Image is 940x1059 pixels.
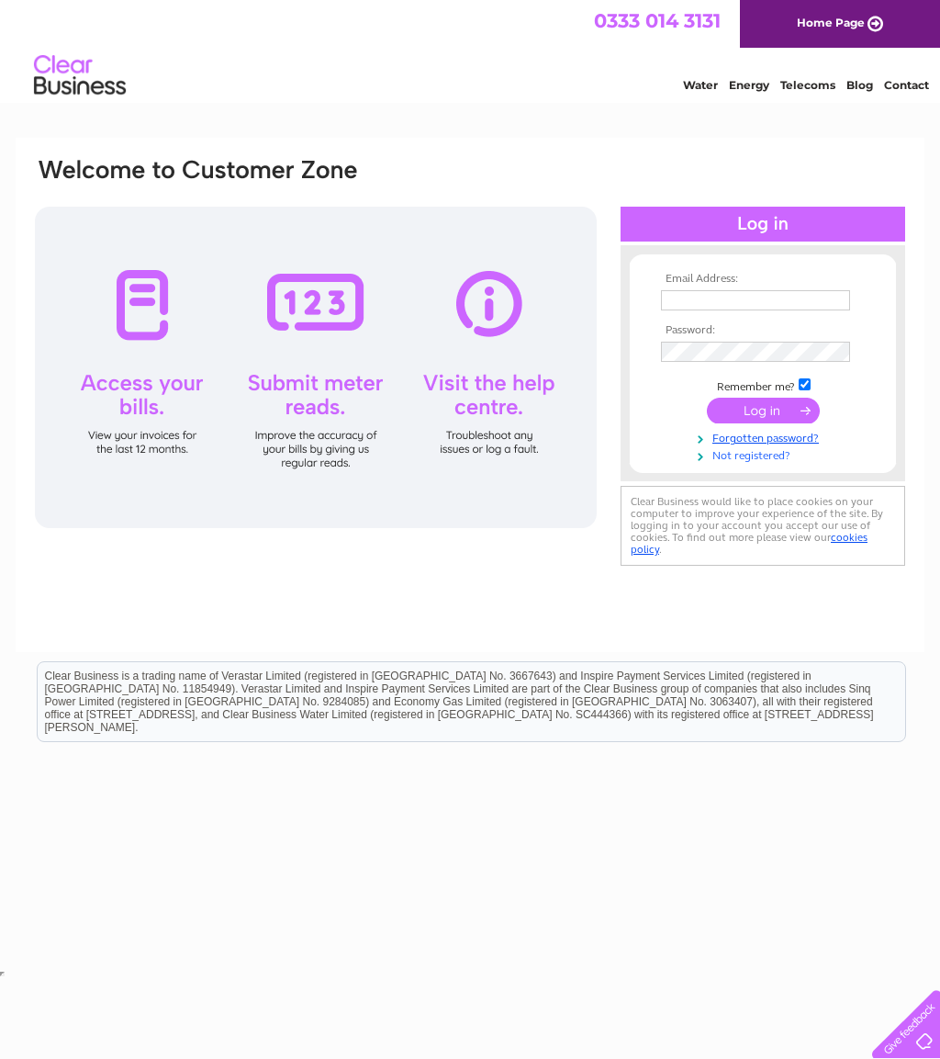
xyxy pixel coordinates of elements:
a: Telecoms [780,78,835,92]
th: Email Address: [656,273,869,286]
a: 0333 014 3131 [594,9,721,32]
a: Water [683,78,718,92]
td: Remember me? [656,376,869,394]
div: Clear Business would like to place cookies on your computer to improve your experience of the sit... [621,486,905,566]
th: Password: [656,324,869,337]
a: Contact [884,78,929,92]
a: Not registered? [661,445,869,463]
a: Energy [729,78,769,92]
img: logo.png [33,48,127,104]
input: Submit [707,398,820,423]
a: cookies policy [631,531,867,556]
a: Forgotten password? [661,428,869,445]
div: Clear Business is a trading name of Verastar Limited (registered in [GEOGRAPHIC_DATA] No. 3667643... [38,10,905,89]
a: Blog [846,78,873,92]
